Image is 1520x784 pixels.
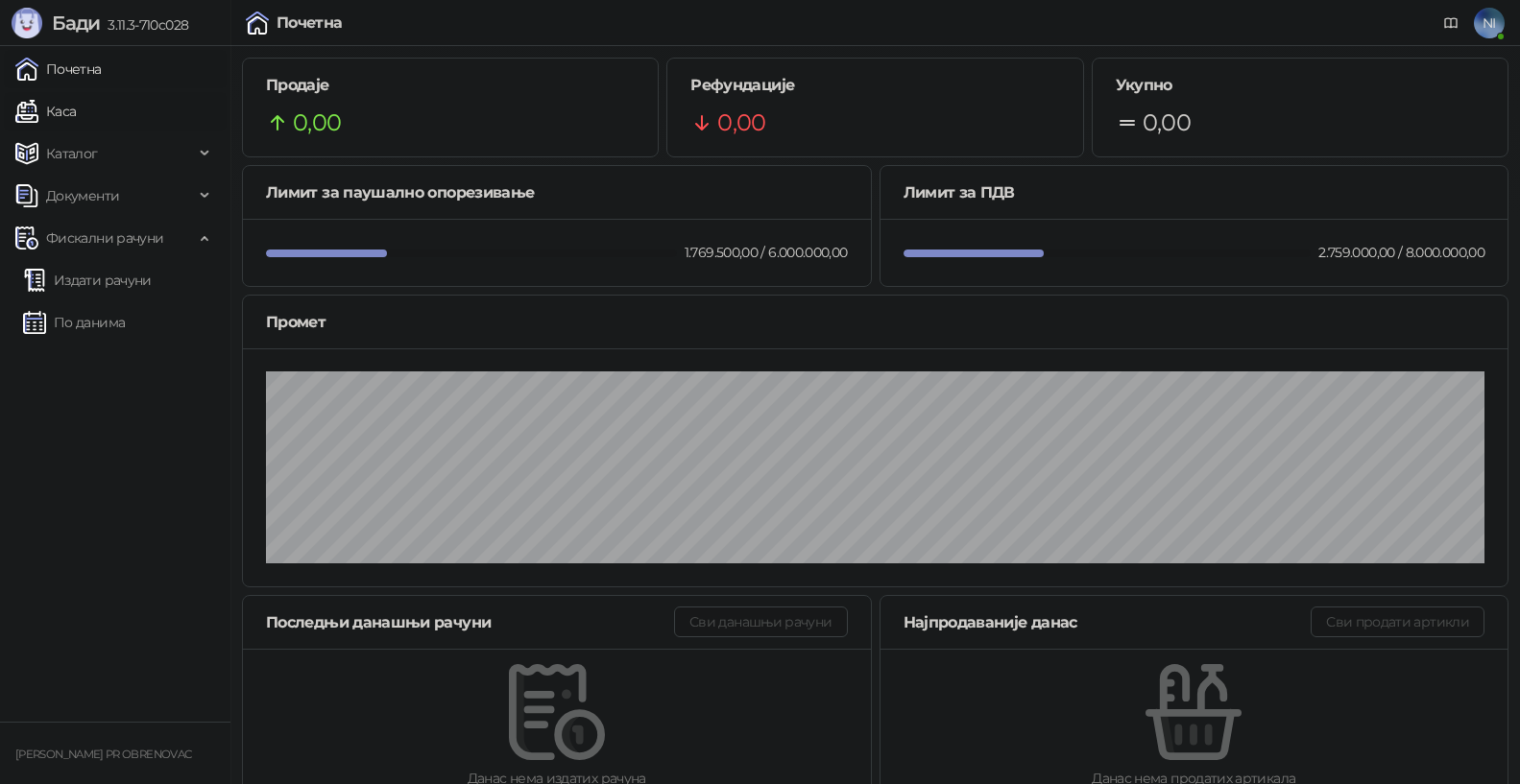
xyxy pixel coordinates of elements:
[293,105,341,141] span: 0,00
[1143,105,1191,141] span: 0,00
[1116,74,1484,97] h5: Укупно
[266,310,1484,334] div: Промет
[100,16,188,34] span: 3.11.3-710c028
[23,303,125,342] a: По данима
[15,92,76,131] a: Каса
[15,748,191,761] small: [PERSON_NAME] PR OBRENOVAC
[674,606,847,637] button: Сви данашњи рачуни
[904,610,1312,634] div: Најпродаваније данас
[23,261,152,299] a: Издати рачуни
[266,74,635,97] h5: Продаје
[52,12,100,35] span: Бади
[681,242,852,263] div: 1.769.500,00 / 6.000.000,00
[717,105,765,141] span: 0,00
[15,50,102,88] a: Почетна
[46,177,119,215] span: Документи
[1311,606,1484,637] button: Сви продати артикли
[690,74,1059,97] h5: Рефундације
[266,180,848,204] div: Лимит за паушално опорезивање
[1474,8,1505,38] span: NI
[12,8,42,38] img: Logo
[1436,8,1466,38] a: Документација
[904,180,1485,204] div: Лимит за ПДВ
[46,219,163,257] span: Фискални рачуни
[266,610,674,634] div: Последњи данашњи рачуни
[46,134,98,173] span: Каталог
[1315,242,1488,263] div: 2.759.000,00 / 8.000.000,00
[277,15,343,31] div: Почетна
